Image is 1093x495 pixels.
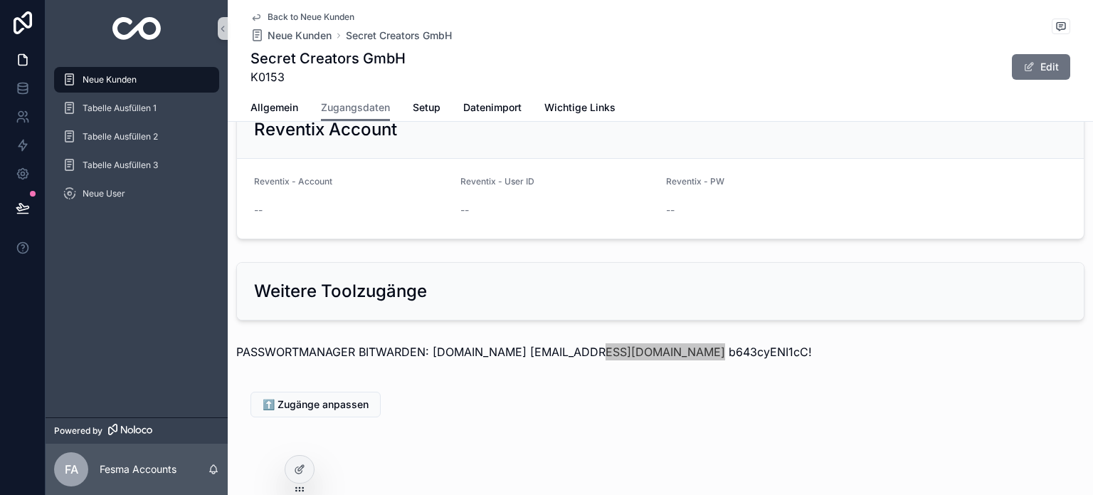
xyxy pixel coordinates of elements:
[83,103,157,114] span: Tabelle Ausfüllen 1
[83,74,137,85] span: Neue Kunden
[250,11,354,23] a: Back to Neue Kunden
[268,11,354,23] span: Back to Neue Kunden
[54,67,219,93] a: Neue Kunden
[263,397,369,412] span: ⬆️ Zugänge anpassen
[460,176,534,187] span: Reventix - User ID
[54,152,219,178] a: Tabelle Ausfüllen 3
[254,280,427,303] h2: Weitere Toolzugänge
[83,131,158,142] span: Tabelle Ausfüllen 2
[83,160,158,171] span: Tabelle Ausfüllen 3
[460,203,469,217] span: --
[250,100,298,115] span: Allgemein
[54,425,102,437] span: Powered by
[463,95,522,123] a: Datenimport
[54,181,219,207] a: Neue User
[544,95,616,123] a: Wichtige Links
[250,68,406,85] span: K0153
[65,461,78,478] span: FA
[463,100,522,115] span: Datenimport
[112,17,162,40] img: App logo
[413,100,440,115] span: Setup
[666,203,675,217] span: --
[544,100,616,115] span: Wichtige Links
[254,176,332,187] span: Reventix - Account
[346,28,452,43] a: Secret Creators GmbH
[321,100,390,115] span: Zugangsdaten
[268,28,332,43] span: Neue Kunden
[100,462,176,476] p: Fesma Accounts
[254,203,263,217] span: --
[254,118,397,141] h2: Reventix Account
[46,57,228,225] div: scrollable content
[236,343,1084,360] p: PASSWORTMANAGER BITWARDEN: [DOMAIN_NAME] [EMAIL_ADDRESS][DOMAIN_NAME] b643cyENI1cC!
[250,95,298,123] a: Allgemein
[54,124,219,150] a: Tabelle Ausfüllen 2
[250,392,381,417] button: ⬆️ Zugänge anpassen
[83,188,125,199] span: Neue User
[250,28,332,43] a: Neue Kunden
[250,48,406,68] h1: Secret Creators GmbH
[666,176,724,187] span: Reventix - PW
[321,95,390,122] a: Zugangsdaten
[46,417,228,444] a: Powered by
[1012,54,1070,80] button: Edit
[413,95,440,123] a: Setup
[54,95,219,121] a: Tabelle Ausfüllen 1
